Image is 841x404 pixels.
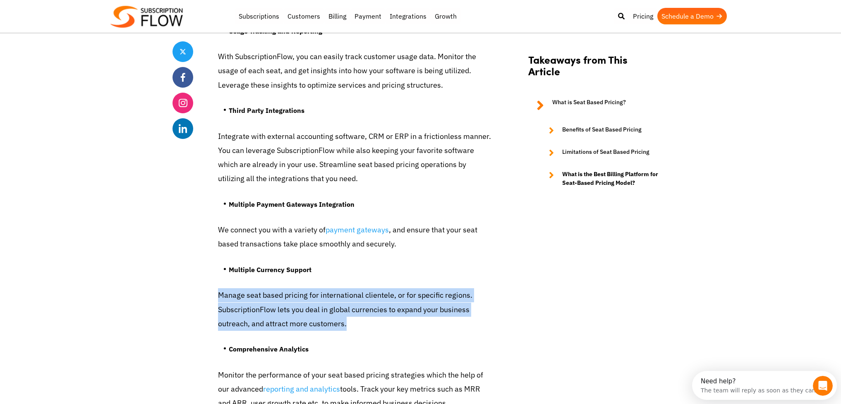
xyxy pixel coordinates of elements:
a: Limitations of Seat Based Pricing [541,148,661,158]
a: Schedule a Demo [657,8,727,24]
a: Payment [350,8,386,24]
iframe: Intercom live chat discovery launcher [692,371,837,400]
a: Billing [324,8,350,24]
div: Need help? [9,7,124,14]
p: Manage seat based pricing for international clientele, or for specific regions. SubscriptionFlow ... [218,288,491,331]
strong: Third Party Integrations [229,106,304,115]
h2: Takeaways from This Article [528,53,661,86]
a: Integrations [386,8,431,24]
a: reporting and analytics [263,384,340,394]
p: We connect you with a variety of , and ensure that your seat based transactions take place smooth... [218,223,491,251]
a: Subscriptions [235,8,283,24]
a: Benefits of Seat Based Pricing [541,125,661,135]
div: Open Intercom Messenger [3,3,148,26]
a: Growth [431,8,461,24]
a: Customers [283,8,324,24]
strong: Usage Tracking and Reporting [229,27,322,35]
strong: What is the Best Billing Platform for Seat-Based Pricing Model? [562,170,661,187]
a: Pricing [629,8,657,24]
strong: Comprehensive Analytics [229,345,309,353]
a: What is Seat Based Pricing? [528,98,661,113]
strong: Multiple Currency Support [229,265,311,274]
p: Integrate with external accounting software, CRM or ERP in a frictionless manner. You can leverag... [218,129,491,186]
strong: Multiple Payment Gateways Integration [229,200,355,208]
a: What is the Best Billing Platform for Seat-Based Pricing Model? [541,170,661,187]
img: Subscriptionflow [110,6,183,28]
div: The team will reply as soon as they can [9,14,124,22]
iframe: Intercom live chat [813,376,833,396]
p: With SubscriptionFlow, you can easily track customer usage data. Monitor the usage of each seat, ... [218,50,491,92]
a: payment gateways [326,225,389,234]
